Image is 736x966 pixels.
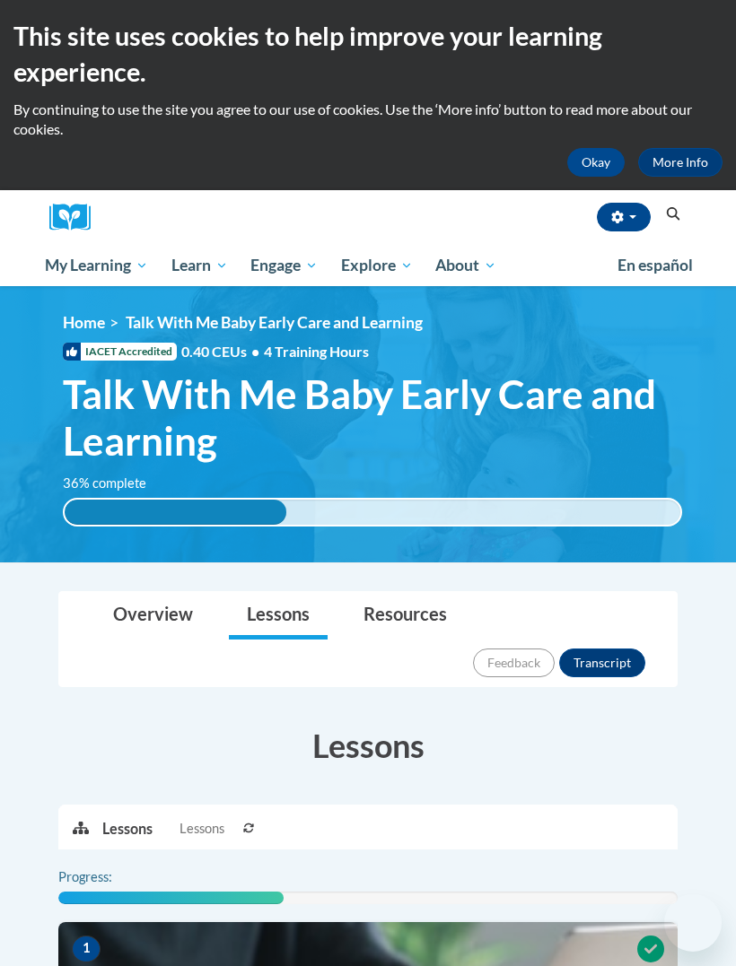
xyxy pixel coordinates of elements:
[63,343,177,361] span: IACET Accredited
[664,894,722,952] iframe: Button to launch messaging window
[425,245,509,286] a: About
[229,592,328,640] a: Lessons
[65,500,286,525] div: 36% complete
[606,247,705,284] a: En español
[435,255,496,276] span: About
[618,256,693,274] span: En español
[567,148,625,177] button: Okay
[660,204,687,225] button: Search
[45,255,148,276] span: My Learning
[63,474,166,493] label: 36% complete
[13,100,723,139] p: By continuing to use the site you agree to our use of cookies. Use the ‘More info’ button to read...
[49,204,103,231] img: Logo brand
[49,204,103,231] a: Cox Campus
[95,592,211,640] a: Overview
[473,648,555,677] button: Feedback
[126,313,423,332] span: Talk With Me Baby Early Care and Learning
[63,370,682,466] span: Talk With Me Baby Early Care and Learning
[181,342,264,361] span: 0.40 CEUs
[638,148,723,177] a: More Info
[341,255,413,276] span: Explore
[251,343,259,360] span: •
[31,245,705,286] div: Main menu
[171,255,228,276] span: Learn
[63,313,105,332] a: Home
[180,819,224,839] span: Lessons
[102,819,153,839] p: Lessons
[597,203,651,231] button: Account Settings
[33,245,160,286] a: My Learning
[13,18,723,91] h2: This site uses cookies to help improve your learning experience.
[329,245,425,286] a: Explore
[72,936,101,962] span: 1
[250,255,318,276] span: Engage
[58,723,678,768] h3: Lessons
[346,592,465,640] a: Resources
[239,245,329,286] a: Engage
[559,648,645,677] button: Transcript
[264,343,369,360] span: 4 Training Hours
[58,867,162,887] label: Progress:
[160,245,240,286] a: Learn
